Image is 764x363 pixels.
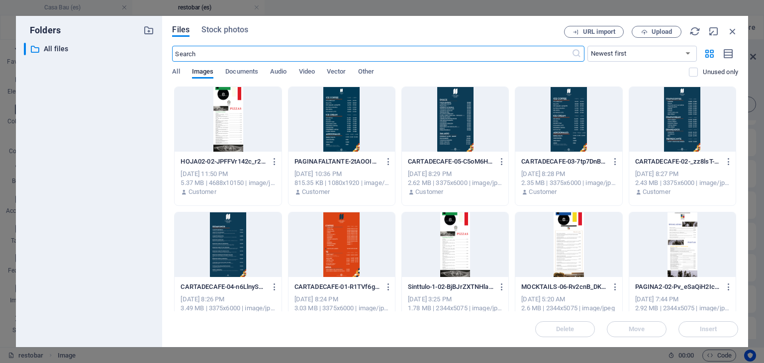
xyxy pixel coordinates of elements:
p: CARTADECAFE-04-n6LlnySptfaJuOx0T-O9OA.jpg [181,282,266,291]
p: Customer [302,187,330,196]
p: Customer [643,187,670,196]
p: HOJA02-02-JPFFVr142c_r2n6IpOE7QQ.jpg [181,157,266,166]
p: Customer [189,187,216,196]
div: [DATE] 10:36 PM [294,170,389,179]
p: CARTADECAFE-03-7tp7DnBBg_LEEqJGFxFT9A.jpg [521,157,607,166]
div: [DATE] 8:24 PM [294,295,389,304]
p: All files [44,43,136,55]
i: Reload [689,26,700,37]
div: [DATE] 5:20 AM [521,295,616,304]
span: Audio [270,66,286,80]
p: CARTADECAFE-02-_zz8lsT-qcICRN8ledD2pw.jpg [635,157,721,166]
p: Customer [529,187,557,196]
div: [DATE] 3:25 PM [408,295,502,304]
p: Sinttulo-1-02-BjBJrZXTNHlaks-Q6fZZfQ.jpg [408,282,493,291]
div: ​ [24,43,26,55]
p: Displays only files that are not in use on the website. Files added during this session can still... [703,68,738,77]
p: Folders [24,24,61,37]
span: Video [299,66,315,80]
p: CARTADECAFE-05-C5oM6HX4Z3KP-NQ1rMorgg.jpg [408,157,493,166]
div: 2.6 MB | 2344x5075 | image/jpeg [521,304,616,313]
span: Images [192,66,214,80]
div: [DATE] 8:28 PM [521,170,616,179]
i: Create new folder [143,25,154,36]
span: URL import [583,29,615,35]
div: 2.43 MB | 3375x6000 | image/jpeg [635,179,730,187]
div: [DATE] 8:26 PM [181,295,275,304]
button: Upload [632,26,681,38]
div: 815.35 KB | 1080x1920 | image/jpeg [294,179,389,187]
div: 3.03 MB | 3375x6000 | image/jpeg [294,304,389,313]
button: URL import [564,26,624,38]
div: 2.62 MB | 3375x6000 | image/jpeg [408,179,502,187]
p: MOCKTAILS-06-Rv2cnB_DKrWH-qeKHydPbw.jpg [521,282,607,291]
div: [DATE] 8:27 PM [635,170,730,179]
div: [DATE] 11:50 PM [181,170,275,179]
p: PAGINAFALTANTE-2tAOOI47IifFkm92_luVGQ.jpg [294,157,380,166]
div: 1.78 MB | 2344x5075 | image/jpeg [408,304,502,313]
div: 2.35 MB | 3375x6000 | image/jpeg [521,179,616,187]
i: Minimize [708,26,719,37]
span: Vector [327,66,346,80]
p: CARTADECAFE-01-R1TVf6gfhlT8q5cnbrCTKg.jpg [294,282,380,291]
div: 3.49 MB | 3375x6000 | image/jpeg [181,304,275,313]
div: [DATE] 8:29 PM [408,170,502,179]
p: Customer [415,187,443,196]
div: 2.92 MB | 2344x5075 | image/jpeg [635,304,730,313]
span: All [172,66,180,80]
span: Documents [225,66,258,80]
span: Stock photos [201,24,248,36]
div: 5.37 MB | 4688x10150 | image/jpeg [181,179,275,187]
span: Upload [652,29,672,35]
input: Search [172,46,571,62]
p: PAGINA2-02-Pv_eSaQiH2IcnCcfS3hiPA.jpg [635,282,721,291]
i: Close [727,26,738,37]
span: Files [172,24,190,36]
span: Other [358,66,374,80]
div: [DATE] 7:44 PM [635,295,730,304]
